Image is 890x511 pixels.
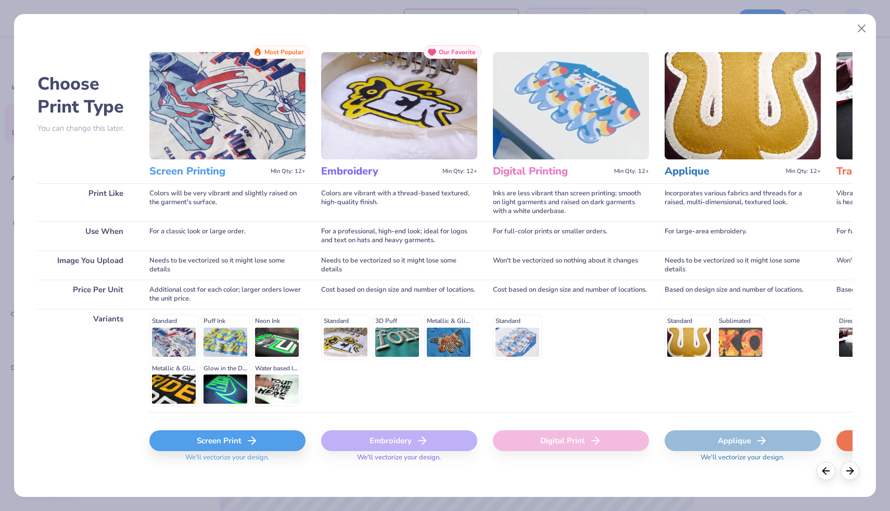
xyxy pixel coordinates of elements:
[149,430,306,451] div: Screen Print
[321,221,477,251] div: For a professional, high-end look; ideal for logos and text on hats and heavy garments.
[37,251,134,280] div: Image You Upload
[37,183,134,221] div: Print Like
[696,453,789,468] span: We'll vectorize your design.
[37,72,134,118] h2: Choose Print Type
[149,280,306,309] div: Additional cost for each color; larger orders lower the unit price.
[181,453,273,468] span: We'll vectorize your design.
[264,48,304,56] span: Most Popular
[37,309,134,412] div: Variants
[442,168,477,175] span: Min Qty: 12+
[493,165,610,178] h3: Digital Printing
[439,48,476,56] span: Our Favorite
[665,251,821,280] div: Needs to be vectorized so it might lose some details
[149,165,266,178] h3: Screen Printing
[493,52,649,159] img: Digital Printing
[493,221,649,251] div: For full-color prints or smaller orders.
[149,183,306,221] div: Colors will be very vibrant and slightly raised on the garment's surface.
[665,221,821,251] div: For large-area embroidery.
[149,221,306,251] div: For a classic look or large order.
[37,221,134,251] div: Use When
[852,19,872,39] button: Close
[786,168,821,175] span: Min Qty: 12+
[665,52,821,159] img: Applique
[493,280,649,309] div: Cost based on design size and number of locations.
[353,453,445,468] span: We'll vectorize your design.
[665,183,821,221] div: Incorporates various fabrics and threads for a raised, multi-dimensional, textured look.
[665,165,782,178] h3: Applique
[321,183,477,221] div: Colors are vibrant with a thread-based textured, high-quality finish.
[149,52,306,159] img: Screen Printing
[321,430,477,451] div: Embroidery
[321,280,477,309] div: Cost based on design size and number of locations.
[665,430,821,451] div: Applique
[321,52,477,159] img: Embroidery
[37,280,134,309] div: Price Per Unit
[321,251,477,280] div: Needs to be vectorized so it might lose some details
[271,168,306,175] span: Min Qty: 12+
[493,251,649,280] div: Won't be vectorized so nothing about it changes
[665,280,821,309] div: Based on design size and number of locations.
[149,251,306,280] div: Needs to be vectorized so it might lose some details
[493,430,649,451] div: Digital Print
[614,168,649,175] span: Min Qty: 12+
[37,124,134,133] p: You can change this later.
[493,183,649,221] div: Inks are less vibrant than screen printing; smooth on light garments and raised on dark garments ...
[321,165,438,178] h3: Embroidery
